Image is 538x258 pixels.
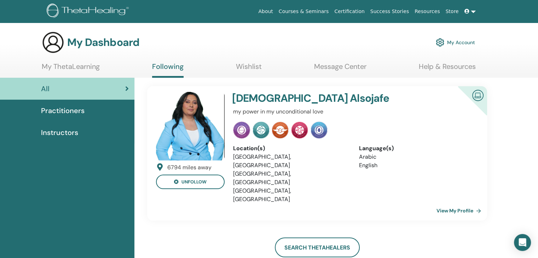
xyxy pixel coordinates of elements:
div: 6794 miles away [167,163,212,172]
div: Open Intercom Messenger [514,234,531,251]
a: Courses & Seminars [276,5,332,18]
a: Store [443,5,462,18]
a: Resources [412,5,443,18]
span: Instructors [41,127,78,138]
a: My ThetaLearning [42,62,100,76]
img: generic-user-icon.jpg [42,31,64,54]
span: All [41,83,50,94]
li: [GEOGRAPHIC_DATA], [GEOGRAPHIC_DATA] [233,187,348,204]
a: My Account [436,35,475,50]
a: Message Center [314,62,366,76]
img: logo.png [47,4,131,19]
h3: My Dashboard [67,36,139,49]
div: Certified Online Instructor [446,86,487,127]
a: Wishlist [236,62,262,76]
a: About [255,5,276,18]
a: Search ThetaHealers [275,238,360,257]
a: Following [152,62,184,78]
p: my power in my unconditional love [233,107,474,116]
button: unfollow [156,175,225,189]
div: Location(s) [233,144,348,153]
img: Certified Online Instructor [469,87,486,103]
h4: [DEMOGRAPHIC_DATA] Alsojafe [232,92,433,105]
a: Success Stories [368,5,412,18]
div: Language(s) [359,144,474,153]
a: Help & Resources [419,62,476,76]
img: default.jpg [156,92,225,160]
li: Arabic [359,153,474,161]
li: [GEOGRAPHIC_DATA], [GEOGRAPHIC_DATA] [233,170,348,187]
span: Practitioners [41,105,85,116]
img: cog.svg [436,36,444,48]
li: [GEOGRAPHIC_DATA], [GEOGRAPHIC_DATA] [233,153,348,170]
a: View My Profile [436,204,484,218]
a: Certification [331,5,367,18]
li: English [359,161,474,170]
